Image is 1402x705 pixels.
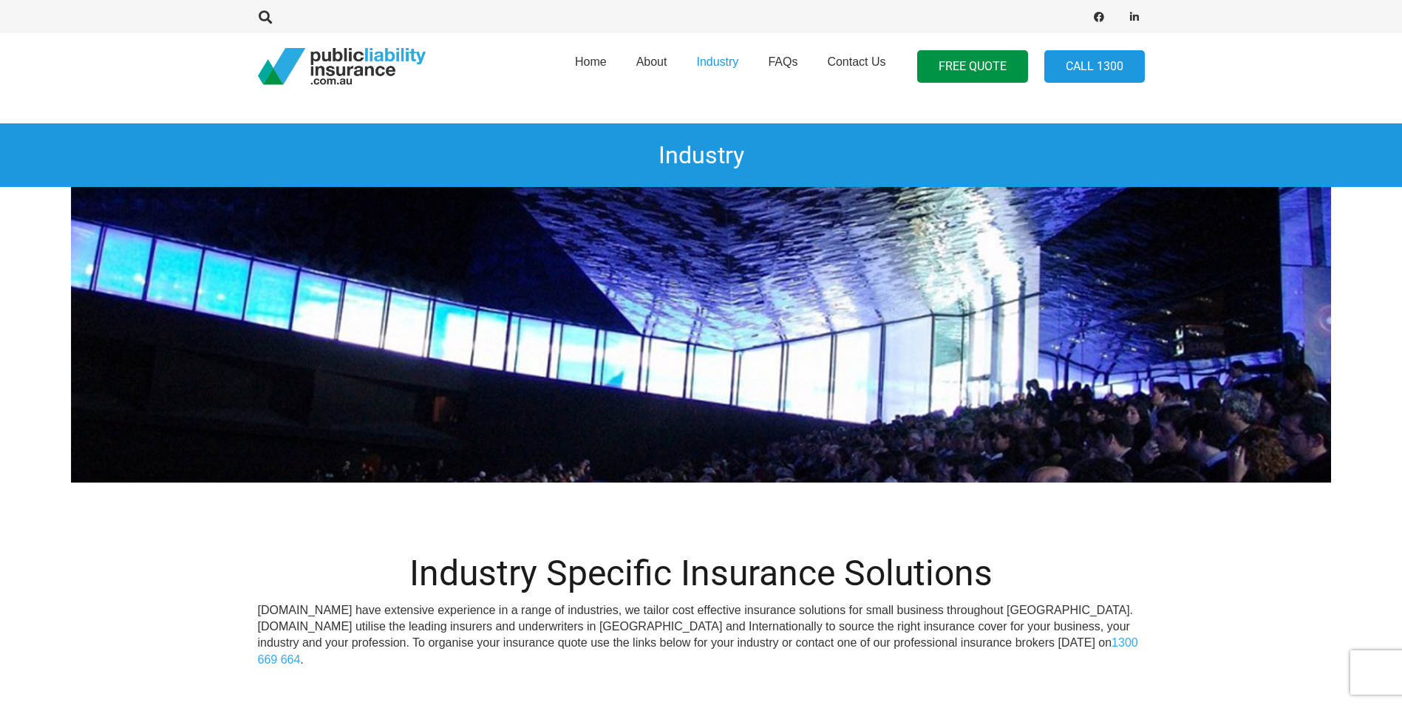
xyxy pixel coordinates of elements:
[258,636,1138,665] a: 1300 669 664
[812,29,900,104] a: Contact Us
[251,10,281,24] a: Search
[1044,50,1145,84] a: Call 1300
[258,602,1145,669] p: [DOMAIN_NAME] have extensive experience in a range of industries, we tailor cost effective insura...
[258,552,1145,595] h1: Industry Specific Insurance Solutions
[636,55,667,68] span: About
[258,48,426,85] a: pli_logotransparent
[768,55,797,68] span: FAQs
[71,187,1331,483] img: Industry Specific Insurance Solutions
[917,50,1028,84] a: FREE QUOTE
[1089,7,1109,27] a: Facebook
[681,29,753,104] a: Industry
[696,55,738,68] span: Industry
[560,29,622,104] a: Home
[1124,7,1145,27] a: LinkedIn
[622,29,682,104] a: About
[753,29,812,104] a: FAQs
[827,55,885,68] span: Contact Us
[575,55,607,68] span: Home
